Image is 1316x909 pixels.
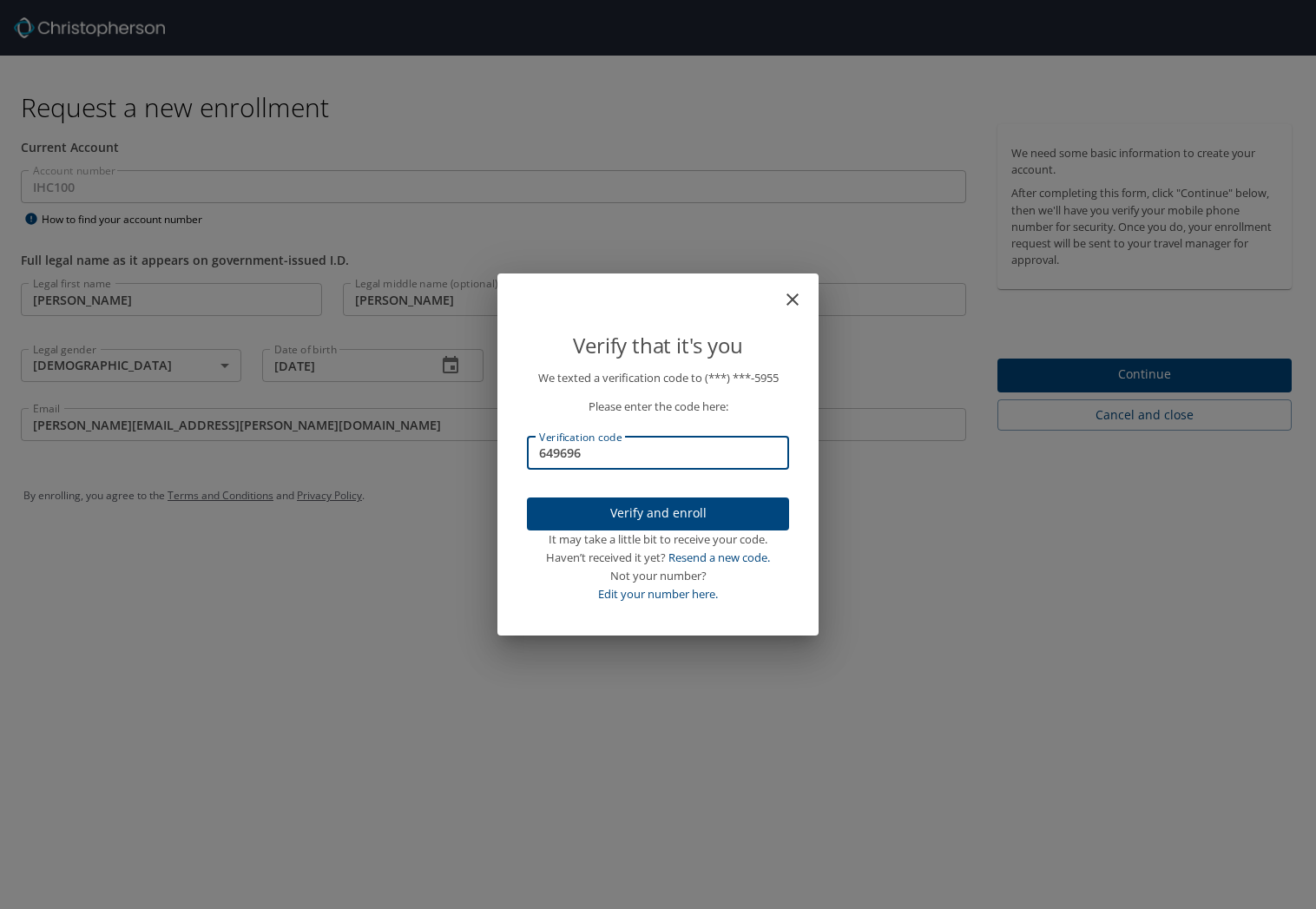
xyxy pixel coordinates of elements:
div: Haven’t received it yet? [527,549,789,567]
div: Not your number? [527,567,789,585]
a: Resend a new code. [668,550,770,565]
a: Edit your number here. [598,586,718,602]
button: Verify and enroll [527,497,789,531]
p: Please enter the code here: [527,398,789,416]
p: Verify that it's you [527,329,789,362]
span: Verify and enroll [541,503,775,524]
p: We texted a verification code to (***) ***- 5955 [527,369,789,387]
button: close [791,280,812,301]
div: It may take a little bit to receive your code. [527,530,789,549]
